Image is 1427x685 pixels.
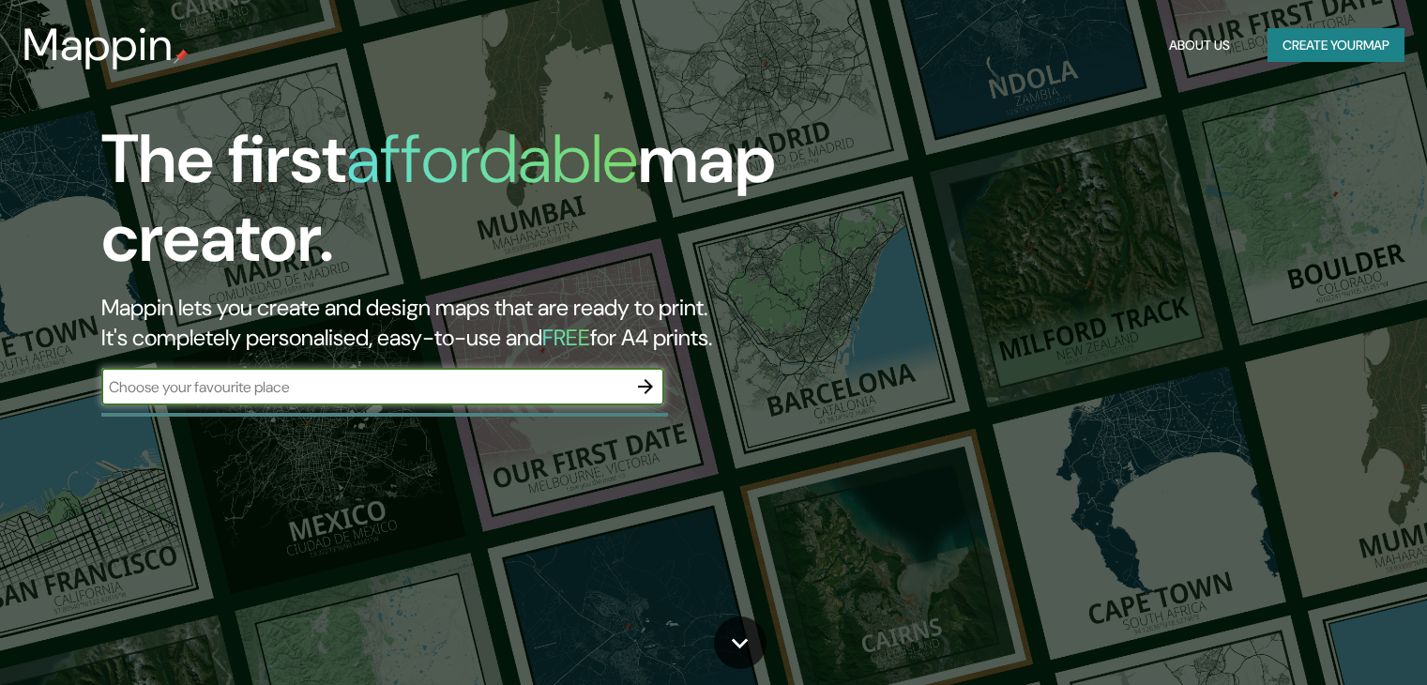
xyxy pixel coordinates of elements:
h1: The first map creator. [101,120,815,293]
button: About Us [1161,28,1237,63]
input: Choose your favourite place [101,376,627,398]
button: Create yourmap [1268,28,1404,63]
h3: Mappin [23,19,174,71]
h2: Mappin lets you create and design maps that are ready to print. It's completely personalised, eas... [101,293,815,353]
img: mappin-pin [174,49,189,64]
h1: affordable [346,115,638,203]
h5: FREE [542,323,590,352]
